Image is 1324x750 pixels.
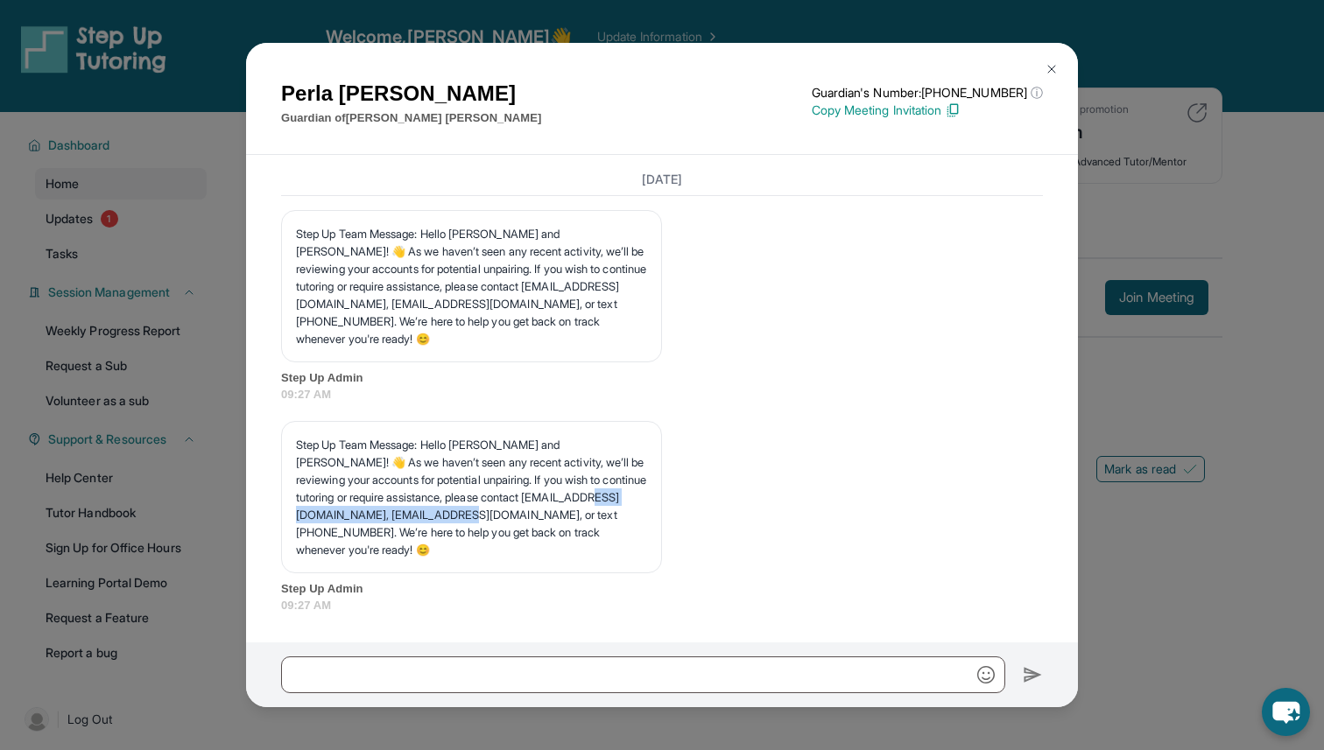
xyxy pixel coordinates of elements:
p: Step Up Team Message: Hello [PERSON_NAME] and [PERSON_NAME]! 👋 As we haven’t seen any recent acti... [296,225,647,347]
img: Emoji [977,666,995,683]
p: Guardian's Number: [PHONE_NUMBER] [812,84,1043,102]
span: Step Up Admin [281,369,1043,387]
img: Send icon [1023,664,1043,685]
span: 09:27 AM [281,386,1043,403]
h1: Perla [PERSON_NAME] [281,78,541,109]
span: 09:27 AM [281,597,1043,614]
span: ⓘ [1031,84,1043,102]
img: Close Icon [1045,62,1059,76]
p: Step Up Team Message: Hello [PERSON_NAME] and [PERSON_NAME]! 👋 As we haven’t seen any recent acti... [296,436,647,558]
img: Copy Icon [945,102,961,118]
h3: [DATE] [281,171,1043,188]
span: Step Up Admin [281,580,1043,598]
button: chat-button [1262,688,1310,736]
p: Guardian of [PERSON_NAME] [PERSON_NAME] [281,109,541,127]
p: Copy Meeting Invitation [812,102,1043,119]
